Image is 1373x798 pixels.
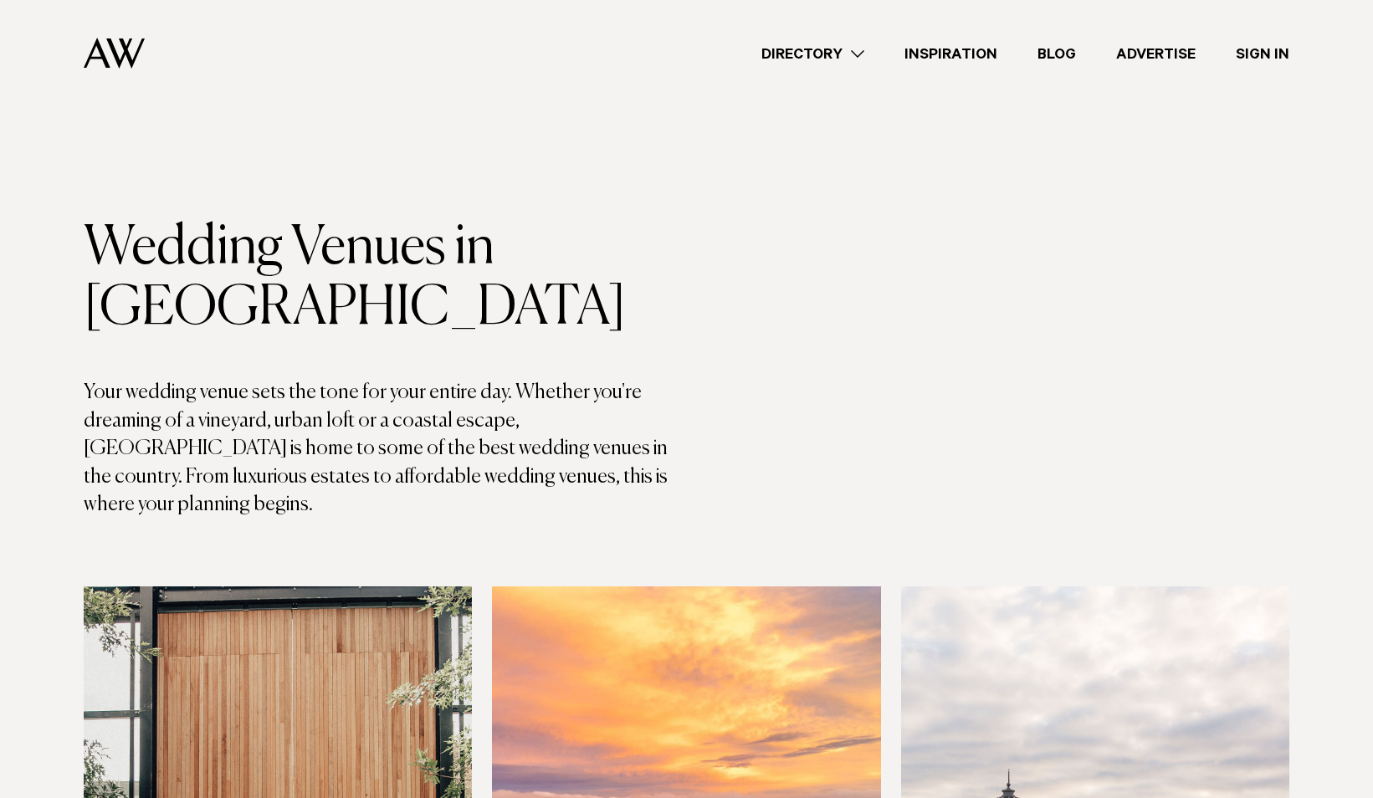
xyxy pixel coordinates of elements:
h1: Wedding Venues in [GEOGRAPHIC_DATA] [84,218,687,339]
img: Auckland Weddings Logo [84,38,145,69]
p: Your wedding venue sets the tone for your entire day. Whether you're dreaming of a vineyard, urba... [84,379,687,519]
a: Advertise [1096,43,1216,65]
a: Directory [741,43,884,65]
a: Inspiration [884,43,1017,65]
a: Sign In [1216,43,1309,65]
a: Blog [1017,43,1096,65]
